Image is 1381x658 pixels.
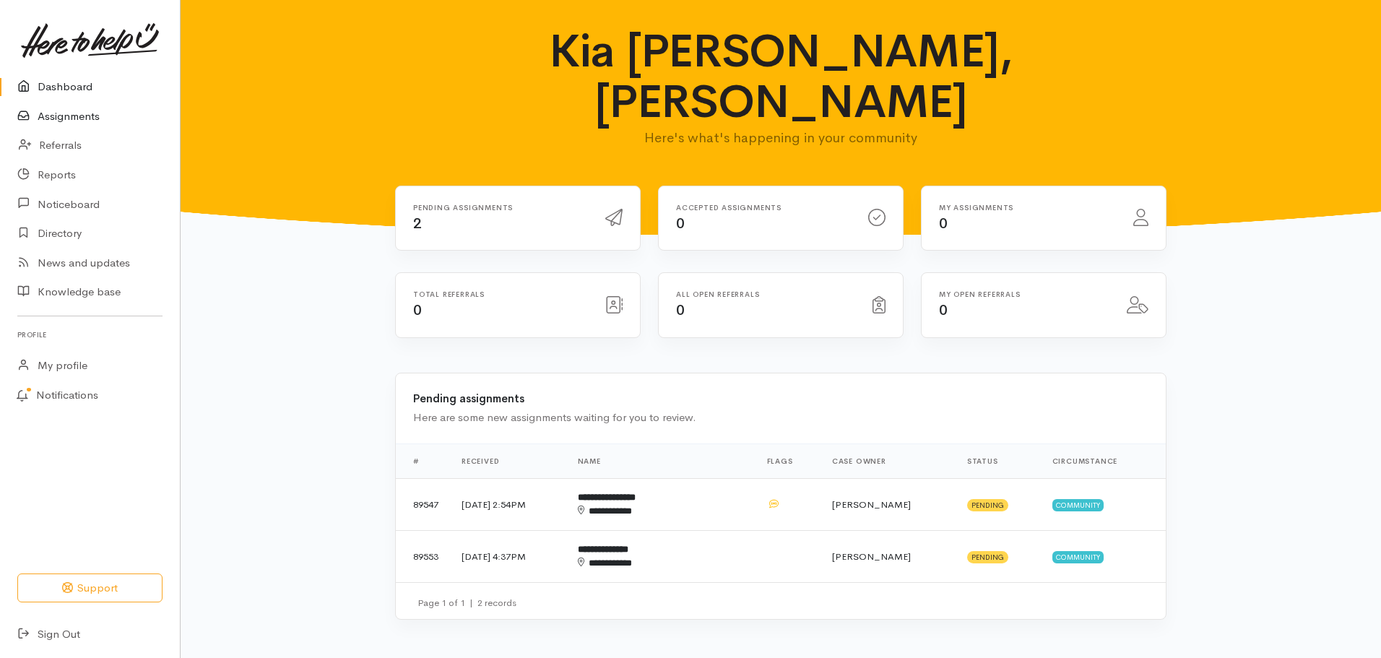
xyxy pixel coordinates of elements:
th: Case Owner [821,443,956,478]
th: Status [956,443,1041,478]
span: 0 [939,215,948,233]
span: 2 [413,215,422,233]
td: [DATE] 2:54PM [450,478,566,530]
h6: Accepted assignments [676,204,851,212]
td: [PERSON_NAME] [821,478,956,530]
th: Received [450,443,566,478]
th: # [396,443,450,478]
h6: My assignments [939,204,1116,212]
span: Community [1052,551,1104,563]
span: 0 [939,301,948,319]
span: 0 [413,301,422,319]
small: Page 1 of 1 2 records [417,597,516,609]
p: Here's what's happening in your community [498,128,1064,148]
span: 0 [676,301,685,319]
th: Circumstance [1041,443,1166,478]
div: Here are some new assignments waiting for you to review. [413,410,1148,426]
h1: Kia [PERSON_NAME], [PERSON_NAME] [498,26,1064,128]
h6: Profile [17,325,163,345]
h6: Total referrals [413,290,588,298]
h6: My open referrals [939,290,1109,298]
span: Pending [967,499,1008,511]
b: Pending assignments [413,391,524,405]
th: Flags [756,443,821,478]
button: Support [17,573,163,603]
span: 0 [676,215,685,233]
span: Pending [967,551,1008,563]
span: Community [1052,499,1104,511]
span: | [469,597,473,609]
td: [PERSON_NAME] [821,530,956,582]
td: 89553 [396,530,450,582]
th: Name [566,443,756,478]
td: [DATE] 4:37PM [450,530,566,582]
h6: Pending assignments [413,204,588,212]
td: 89547 [396,478,450,530]
h6: All open referrals [676,290,855,298]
